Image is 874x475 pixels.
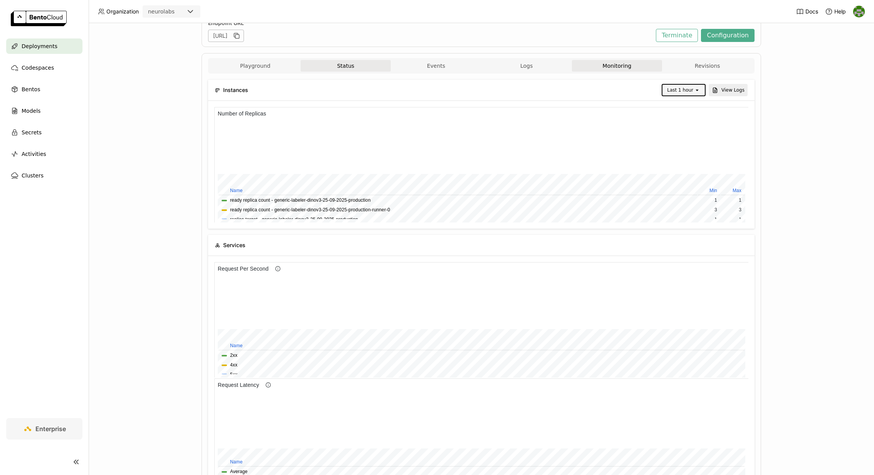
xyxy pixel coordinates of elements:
[163,95,186,104] td: 13.8 GB
[6,168,82,183] a: Clusters
[163,105,185,114] td: 0%
[22,106,40,115] span: Models
[507,108,530,117] td: 1
[185,79,212,89] th: Average Value
[135,95,162,104] td: 13.8 GB
[223,241,245,249] span: Services
[210,60,301,72] button: Playground
[0,2,36,11] h6: GPU Usage
[212,89,237,98] td: 11.8 GiB
[239,99,262,107] td: 0.787%
[22,128,42,137] span: Secrets
[212,108,237,117] td: 3.42 GiB
[22,63,54,72] span: Codespaces
[0,2,84,11] h6: GPU Memory Bandwidth Usage
[238,99,262,107] td: 1.54 GiB
[135,95,162,104] td: 0%
[16,109,24,116] button: P90
[239,79,262,89] th: Maximum Value
[188,99,215,107] td: 0.736%
[825,8,846,15] div: Help
[805,8,818,15] span: Docs
[216,99,238,107] td: 0.441%
[16,106,131,113] button: generic-labeler-dinov3-25-09-2025-production-runner-0
[135,85,162,95] th: Average Value
[216,89,238,98] td: 1.79%
[16,109,23,116] button: 5xx
[4,85,134,95] th: name
[6,125,82,140] a: Secrets
[4,85,530,95] th: name
[185,108,212,117] td: 3.43 GiB
[16,109,131,116] button: generic-labeler-dinov3-25-09-2025-production-runner-0
[694,87,700,93] svg: open
[188,108,215,117] td: 0.457%
[216,108,238,117] td: 0.352%
[135,105,162,114] td: 0%
[208,20,652,27] div: Endpoint URL
[11,11,67,26] img: logo
[0,2,57,11] h6: In-Progress Request
[0,2,57,11] h6: GPU Memory Usage
[709,84,748,96] button: View Logs
[4,79,188,89] th: name
[6,82,82,97] a: Bentos
[208,30,244,42] div: [URL]
[223,86,248,94] span: Instances
[6,103,82,119] a: Models
[212,79,237,89] th: Minimum Value
[188,79,215,89] th: Average Value
[484,108,506,117] td: 1
[667,86,693,94] div: Last 1 hour
[214,262,748,378] iframe: Request Per Second
[185,99,212,107] td: 1.54 GiB
[135,105,162,114] td: 4.59 GB
[16,99,112,107] button: generic-labeler-dinov3-25-09-2025-production
[163,85,185,95] th: Minimum Value
[163,85,186,95] th: Minimum Value
[238,108,262,117] td: 3.43 GiB
[16,109,144,116] button: replica target - generic-labeler-dinov3-25-09-2025-production
[35,425,66,433] span: Enterprise
[16,96,26,104] button: Total
[6,146,82,162] a: Activities
[239,108,262,117] td: 0.515%
[238,79,262,89] th: Maximum Value
[212,99,237,107] td: 1.54 GiB
[22,42,57,51] span: Deployments
[6,38,82,54] a: Deployments
[572,60,662,72] button: Monitoring
[16,90,26,97] button: Total
[163,95,185,104] td: 0%
[22,85,40,94] span: Bentos
[216,79,238,89] th: Minimum Value
[834,8,846,15] span: Help
[22,149,46,159] span: Activities
[6,60,82,75] a: Codespaces
[16,96,112,104] button: generic-labeler-dinov3-25-09-2025-production
[214,107,748,222] iframe: Number of Replicas
[520,62,533,69] span: Logs
[0,2,35,11] h6: CPU Usage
